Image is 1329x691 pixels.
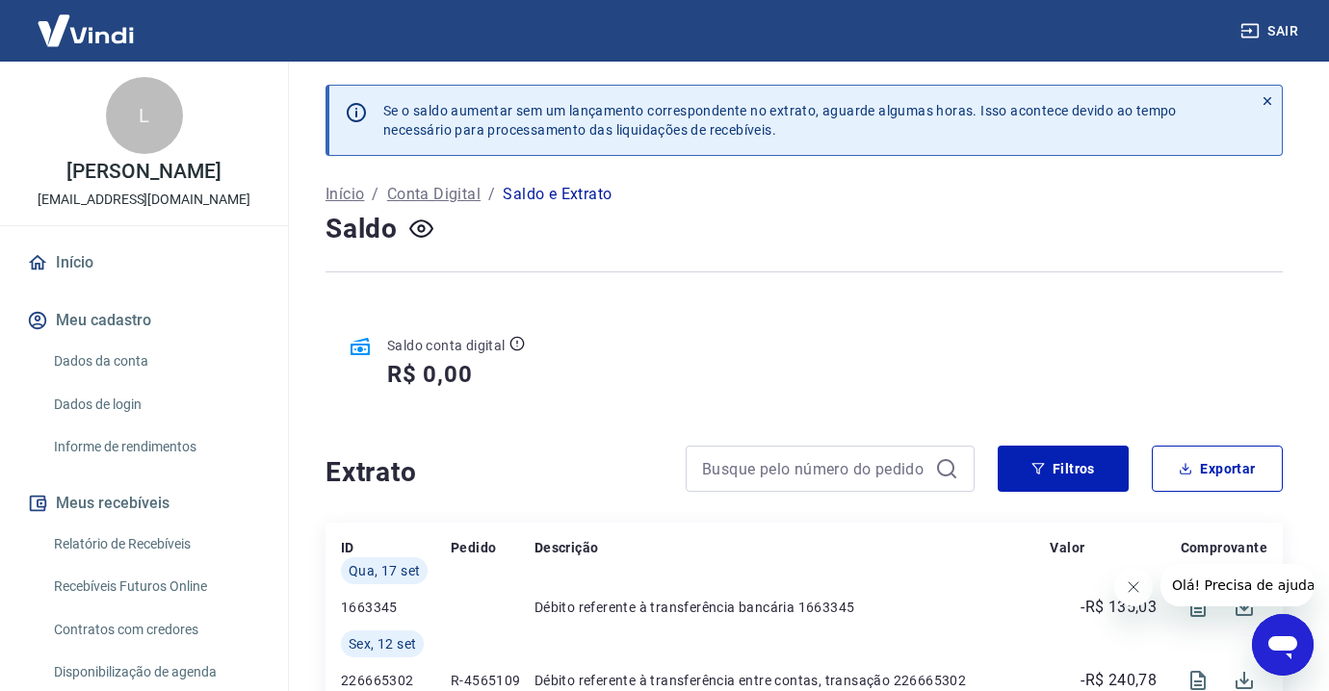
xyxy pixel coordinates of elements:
[46,385,265,424] a: Dados de login
[1114,568,1153,606] iframe: Fechar mensagem
[451,671,534,690] p: R-4565109
[1152,446,1283,492] button: Exportar
[46,525,265,564] a: Relatório de Recebíveis
[702,454,927,483] input: Busque pelo número do pedido
[451,538,496,557] p: Pedido
[326,453,663,492] h4: Extrato
[106,77,183,154] div: L
[326,183,364,206] a: Início
[1252,614,1314,676] iframe: Botão para abrir a janela de mensagens
[46,610,265,650] a: Contratos com credores
[349,561,420,580] span: Qua, 17 set
[66,162,221,182] p: [PERSON_NAME]
[534,538,599,557] p: Descrição
[341,598,451,617] p: 1663345
[1181,538,1267,557] p: Comprovante
[503,183,612,206] p: Saldo e Extrato
[46,427,265,467] a: Informe de rendimentos
[46,567,265,606] a: Recebíveis Futuros Online
[387,359,473,390] h5: R$ 0,00
[12,13,162,29] span: Olá! Precisa de ajuda?
[341,671,451,690] p: 226665302
[998,446,1129,492] button: Filtros
[387,336,506,355] p: Saldo conta digital
[23,1,148,60] img: Vindi
[1221,584,1267,630] span: Download
[341,538,354,557] p: ID
[372,183,378,206] p: /
[1160,564,1314,606] iframe: Mensagem da empresa
[326,210,398,248] h4: Saldo
[383,101,1177,140] p: Se o saldo aumentar sem um lançamento correspondente no extrato, aguarde algumas horas. Isso acon...
[38,190,250,210] p: [EMAIL_ADDRESS][DOMAIN_NAME]
[488,183,495,206] p: /
[23,482,265,525] button: Meus recebíveis
[46,342,265,381] a: Dados da conta
[23,299,265,342] button: Meu cadastro
[23,242,265,284] a: Início
[387,183,481,206] a: Conta Digital
[1081,596,1157,619] p: -R$ 135,03
[1175,584,1221,630] span: Visualizar
[1050,538,1084,557] p: Valor
[534,598,1051,617] p: Débito referente à transferência bancária 1663345
[534,671,1051,690] p: Débito referente à transferência entre contas, transação 226665302
[349,634,416,653] span: Sex, 12 set
[1237,13,1306,49] button: Sair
